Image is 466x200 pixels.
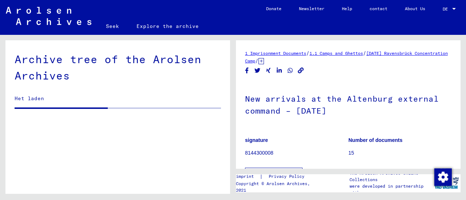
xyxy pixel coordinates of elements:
font: 15 [348,150,354,156]
font: Seek [106,23,119,29]
font: Copyright © Arolsen Archives, 2021 [236,181,310,193]
font: were developed in partnership with [349,183,423,195]
font: New arrivals at the Altenburg external command – [DATE] [245,94,439,116]
button: Show all metadata [245,168,303,181]
button: Share on Xing [265,66,272,75]
button: Copy link [297,66,305,75]
button: Share on LinkedIn [276,66,283,75]
font: Number of documents [348,137,403,143]
font: Privacy Policy [269,174,304,179]
a: 1 Imprisonment Documents [245,50,306,56]
a: imprint [236,173,260,180]
font: Donate [266,6,281,11]
button: Share on WhatsApp [287,66,294,75]
div: Change consent [434,168,451,185]
font: Explore the archive [137,23,199,29]
font: / [255,57,258,64]
a: Explore the archive [128,17,208,35]
button: Share on Twitter [254,66,261,75]
a: Seek [97,17,128,35]
font: About Us [405,6,425,11]
font: 8144300008 [245,150,273,156]
a: Privacy Policy [263,173,313,180]
font: | [260,173,263,180]
img: yv_logo.png [433,174,460,192]
font: contact [370,6,387,11]
font: Newsletter [299,6,324,11]
font: Help [342,6,352,11]
font: Het laden [15,95,44,102]
font: imprint [236,174,254,179]
font: Archive tree of the Arolsen Archives [15,52,201,82]
img: Change consent [434,168,452,186]
font: / [306,50,309,56]
a: 1.1 Camps and Ghettos [309,50,363,56]
font: signature [245,137,268,143]
img: Arolsen_neg.svg [6,7,91,25]
font: DE [443,6,448,12]
button: Share on Facebook [243,66,251,75]
font: / [363,50,366,56]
